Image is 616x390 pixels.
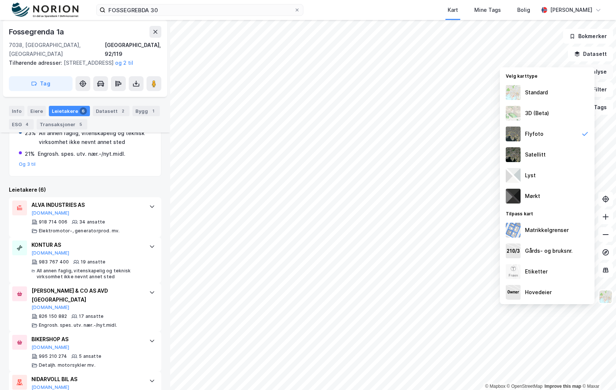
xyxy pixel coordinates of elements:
button: Bokmerker [563,29,613,44]
button: Analyse [570,64,613,79]
div: 23% [25,129,36,138]
div: Matrikkelgrenser [525,226,569,235]
div: Engrosh. spes. utv. nær.-/nyt.midl. [39,322,117,328]
div: Elektromotor-, generatorprod. mv. [39,228,120,234]
input: Søk på adresse, matrikkel, gårdeiere, leietakere eller personer [105,4,294,16]
div: Kart [448,6,458,14]
div: 17 ansatte [79,313,104,319]
button: Datasett [568,47,613,61]
div: All annen faglig, vitenskapelig og teknisk virksomhet ikke nevnt annet sted [37,268,142,280]
div: 4 [23,121,31,128]
div: 7038, [GEOGRAPHIC_DATA], [GEOGRAPHIC_DATA] [9,41,105,58]
div: Velg karttype [500,69,595,82]
button: [DOMAIN_NAME] [31,344,70,350]
div: BIKERSHOP AS [31,335,142,344]
span: Tilhørende adresser: [9,60,64,66]
div: [GEOGRAPHIC_DATA], 92/119 [105,41,161,58]
div: Kontrollprogram for chat [579,354,616,390]
a: OpenStreetMap [507,384,543,389]
iframe: Chat Widget [579,354,616,390]
a: Mapbox [485,384,505,389]
a: Improve this map [545,384,581,389]
img: nCdM7BzjoCAAAAAElFTkSuQmCC [506,189,521,204]
div: Detaljh. motorsykler mv. [39,362,95,368]
div: Gårds- og bruksnr. [525,246,573,255]
div: Info [9,106,24,116]
div: [STREET_ADDRESS] [9,58,155,67]
div: 5 [77,121,84,128]
img: Z [506,85,521,100]
button: Tag [9,76,73,91]
div: All annen faglig, vitenskapelig og teknisk virksomhet ikke nevnt annet sted [39,129,151,147]
div: KONTUR AS [31,241,142,249]
img: cadastreBorders.cfe08de4b5ddd52a10de.jpeg [506,223,521,238]
div: 5 ansatte [79,353,101,359]
div: Bygg [132,106,160,116]
button: [DOMAIN_NAME] [31,210,70,216]
div: Eiere [27,106,46,116]
img: norion-logo.80e7a08dc31c2e691866.png [12,3,78,18]
div: Mine Tags [474,6,501,14]
div: [PERSON_NAME] [550,6,592,14]
button: [DOMAIN_NAME] [31,305,70,310]
div: Leietakere (6) [9,185,161,194]
div: Tilpass kart [500,206,595,220]
img: luj3wr1y2y3+OchiMxRmMxRlscgabnMEmZ7DJGWxyBpucwSZnsMkZbHIGm5zBJmewyRlscgabnMEmZ7DJGWxyBpucwSZnsMkZ... [506,168,521,183]
div: Datasett [93,106,129,116]
div: [PERSON_NAME] & CO AS AVD [GEOGRAPHIC_DATA] [31,286,142,304]
img: Z [506,264,521,279]
div: 995 210 274 [39,353,67,359]
div: Etiketter [525,267,548,276]
div: 1 [149,107,157,115]
div: Lyst [525,171,536,180]
img: majorOwner.b5e170eddb5c04bfeeff.jpeg [506,285,521,300]
div: Bolig [517,6,530,14]
div: 6 [80,107,87,115]
div: Flyfoto [525,130,543,138]
div: 983 767 400 [39,259,69,265]
img: cadastreKeys.547ab17ec502f5a4ef2b.jpeg [506,243,521,258]
div: Hovedeier [525,288,552,297]
button: Tags [579,100,613,115]
div: 918 714 006 [39,219,67,225]
div: Standard [525,88,548,97]
div: Fossegrenda 1a [9,26,65,38]
div: Satellitt [525,150,546,159]
img: 9k= [506,147,521,162]
div: Leietakere [49,106,90,116]
div: Mørkt [525,192,540,201]
img: Z [506,106,521,121]
div: 34 ansatte [79,219,105,225]
div: Transaksjoner [37,119,87,130]
div: ESG [9,119,34,130]
div: NIDARVOLL BIL AS [31,375,142,384]
img: Z [599,290,613,304]
button: Filter [578,82,613,97]
div: 3D (Beta) [525,109,549,118]
div: Engrosh. spes. utv. nær.-/nyt.midl. [38,149,125,158]
button: [DOMAIN_NAME] [31,250,70,256]
div: 21% [25,149,35,158]
button: Og 3 til [19,161,36,167]
img: Z [506,127,521,141]
div: 2 [119,107,127,115]
div: ALVA INDUSTRIES AS [31,201,142,209]
div: 19 ansatte [81,259,105,265]
div: 826 150 882 [39,313,67,319]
